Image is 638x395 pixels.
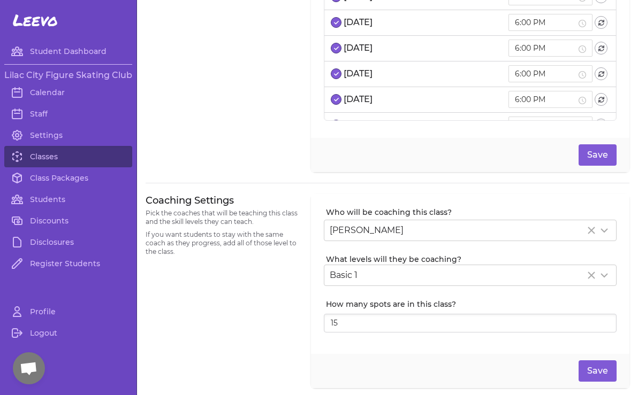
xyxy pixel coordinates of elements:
[4,69,132,82] h3: Lilac City Figure Skating Club
[4,41,132,62] a: Student Dashboard
[4,322,132,344] a: Logout
[331,17,341,28] button: select date
[585,224,598,237] button: Clear Selected
[344,119,373,131] p: [DATE]
[515,17,576,28] input: 6:00 PM
[579,144,617,166] button: Save
[4,146,132,167] a: Classes
[579,360,617,382] button: Save
[344,42,373,55] p: [DATE]
[13,352,45,384] a: Open chat
[4,103,132,125] a: Staff
[331,120,341,130] button: select date
[324,314,617,333] input: Leave blank for unlimited spots
[4,253,132,274] a: Register Students
[4,82,132,103] a: Calendar
[344,67,373,80] p: [DATE]
[344,93,373,106] p: [DATE]
[515,68,576,80] input: 6:00 PM
[331,94,341,105] button: select date
[344,16,373,29] p: [DATE]
[4,301,132,322] a: Profile
[4,125,132,146] a: Settings
[4,210,132,231] a: Discounts
[331,68,341,79] button: select date
[515,119,576,131] input: 6:00 PM
[13,11,58,30] span: Leevo
[4,189,132,210] a: Students
[515,94,576,105] input: 6:00 PM
[146,194,298,207] h3: Coaching Settings
[331,43,341,53] button: select date
[146,230,298,256] p: If you want students to stay with the same coach as they progress, add all of those level to the ...
[585,269,598,282] button: Clear Selected
[330,270,358,280] span: Basic 1
[330,225,404,235] span: [PERSON_NAME]
[326,299,617,309] label: How many spots are in this class?
[4,167,132,189] a: Class Packages
[326,207,617,218] label: Who will be coaching this class?
[326,254,617,265] label: What levels will they be coaching?
[515,42,576,54] input: 6:00 PM
[146,209,298,226] p: Pick the coaches that will be teaching this class and the skill levels they can teach.
[4,231,132,253] a: Disclosures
